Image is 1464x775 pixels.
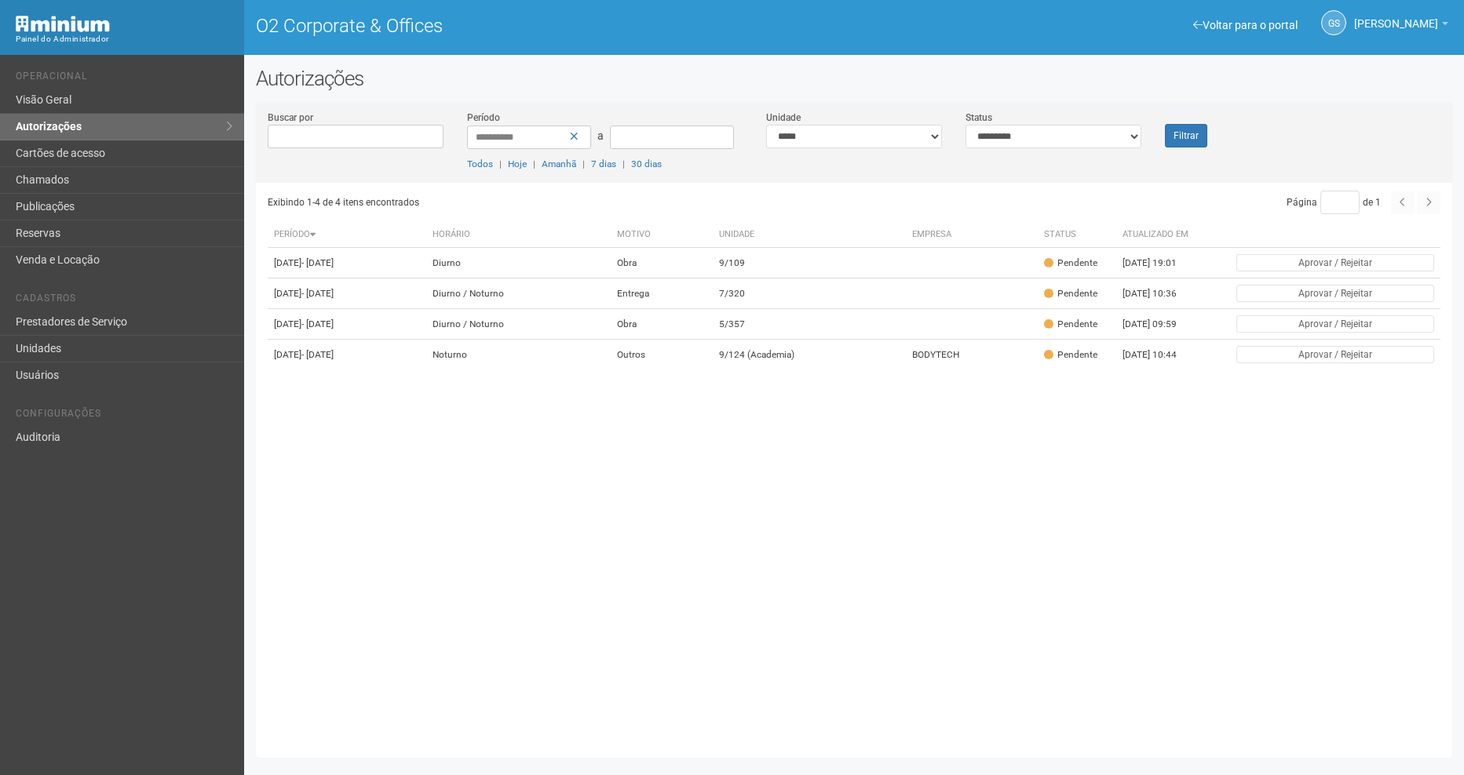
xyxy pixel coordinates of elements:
[268,111,313,125] label: Buscar por
[1193,19,1298,31] a: Voltar para o portal
[467,158,493,169] a: Todos
[426,248,611,278] td: Diurno
[1236,315,1434,333] button: Aprovar / Rejeitar
[713,309,906,340] td: 5/357
[268,222,426,248] th: Período
[713,278,906,309] td: 7/320
[1354,2,1438,30] span: Gabriela Souza
[611,248,713,278] td: Obra
[713,222,906,248] th: Unidade
[268,248,426,278] td: [DATE]
[1116,309,1203,340] td: [DATE] 09:59
[301,318,334,329] span: - [DATE]
[1038,222,1116,248] th: Status
[906,340,1037,370] td: BODYTECH
[426,278,611,309] td: Diurno / Noturno
[631,158,662,169] a: 30 dias
[533,158,535,169] span: |
[1287,197,1381,208] span: Página de 1
[1116,340,1203,370] td: [DATE] 10:44
[268,191,849,214] div: Exibindo 1-4 de 4 itens encontrados
[906,222,1037,248] th: Empresa
[1044,287,1097,300] div: Pendente
[16,32,232,46] div: Painel do Administrador
[1165,124,1207,147] button: Filtrar
[1321,10,1346,35] a: GS
[611,222,713,248] th: Motivo
[713,248,906,278] td: 9/109
[1354,20,1448,32] a: [PERSON_NAME]
[16,16,110,32] img: Minium
[1044,318,1097,331] div: Pendente
[16,408,232,424] li: Configurações
[16,293,232,309] li: Cadastros
[1116,248,1203,278] td: [DATE] 19:01
[582,158,585,169] span: |
[1044,257,1097,270] div: Pendente
[1116,222,1203,248] th: Atualizado em
[301,257,334,268] span: - [DATE]
[966,111,992,125] label: Status
[766,111,801,125] label: Unidade
[268,278,426,309] td: [DATE]
[268,340,426,370] td: [DATE]
[542,158,576,169] a: Amanhã
[611,340,713,370] td: Outros
[713,340,906,370] td: 9/124 (Academia)
[301,349,334,360] span: - [DATE]
[256,67,1452,90] h2: Autorizações
[611,309,713,340] td: Obra
[622,158,625,169] span: |
[426,340,611,370] td: Noturno
[597,129,604,142] span: a
[426,309,611,340] td: Diurno / Noturno
[611,278,713,309] td: Entrega
[426,222,611,248] th: Horário
[467,111,500,125] label: Período
[499,158,502,169] span: |
[508,158,527,169] a: Hoje
[16,71,232,87] li: Operacional
[1044,348,1097,362] div: Pendente
[1236,285,1434,302] button: Aprovar / Rejeitar
[591,158,616,169] a: 7 dias
[1236,254,1434,271] button: Aprovar / Rejeitar
[1236,346,1434,363] button: Aprovar / Rejeitar
[268,309,426,340] td: [DATE]
[301,288,334,299] span: - [DATE]
[1116,278,1203,309] td: [DATE] 10:36
[256,16,842,36] h1: O2 Corporate & Offices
